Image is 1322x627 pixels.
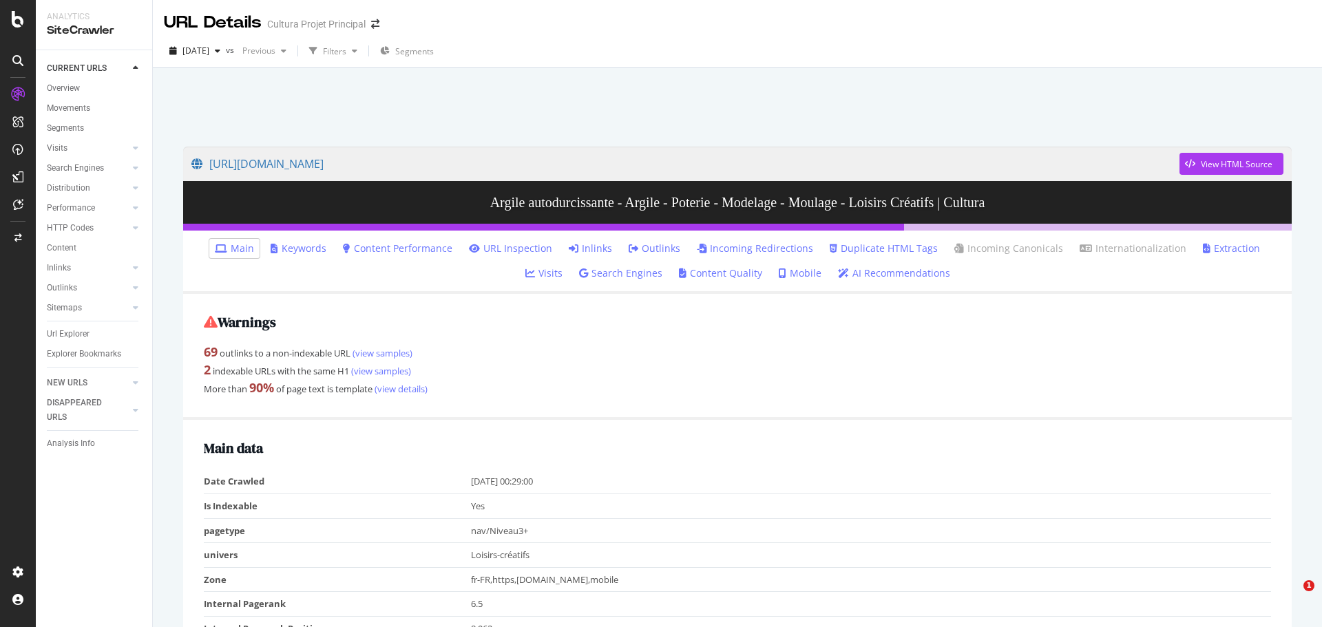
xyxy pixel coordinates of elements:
[47,141,129,156] a: Visits
[525,266,563,280] a: Visits
[629,242,680,255] a: Outlinks
[204,440,1271,456] h2: Main data
[349,365,411,377] a: (view samples)
[47,281,129,295] a: Outlinks
[954,242,1063,255] a: Incoming Canonicals
[1203,242,1260,255] a: Extraction
[47,301,129,315] a: Sitemaps
[47,396,116,425] div: DISAPPEARED URLS
[47,181,129,195] a: Distribution
[47,201,95,215] div: Performance
[471,567,1272,592] td: fr-FR,https,[DOMAIN_NAME],mobile
[47,201,129,215] a: Performance
[204,567,471,592] td: Zone
[47,81,80,96] div: Overview
[47,101,143,116] a: Movements
[204,343,218,360] strong: 69
[323,45,346,57] div: Filters
[697,242,813,255] a: Incoming Redirections
[191,147,1179,181] a: [URL][DOMAIN_NAME]
[226,44,237,56] span: vs
[47,436,95,451] div: Analysis Info
[779,266,821,280] a: Mobile
[47,221,94,235] div: HTTP Codes
[249,379,274,396] strong: 90 %
[47,241,76,255] div: Content
[204,518,471,543] td: pagetype
[469,242,552,255] a: URL Inspection
[47,161,104,176] div: Search Engines
[471,592,1272,617] td: 6.5
[47,347,121,361] div: Explorer Bookmarks
[237,45,275,56] span: Previous
[47,436,143,451] a: Analysis Info
[47,301,82,315] div: Sitemaps
[47,61,107,76] div: CURRENT URLS
[47,121,143,136] a: Segments
[204,361,1271,379] div: indexable URLs with the same H1
[47,261,129,275] a: Inlinks
[47,221,129,235] a: HTTP Codes
[215,242,254,255] a: Main
[471,493,1272,518] td: Yes
[47,327,90,341] div: Url Explorer
[47,327,143,341] a: Url Explorer
[47,376,87,390] div: NEW URLS
[47,261,71,275] div: Inlinks
[47,376,129,390] a: NEW URLS
[1080,242,1186,255] a: Internationalization
[304,40,363,62] button: Filters
[47,11,141,23] div: Analytics
[183,181,1292,224] h3: Argile autodurcissante - Argile - Poterie - Modelage - Moulage - Loisirs Créatifs | Cultura
[164,40,226,62] button: [DATE]
[204,361,211,378] strong: 2
[838,266,950,280] a: AI Recommendations
[395,45,434,57] span: Segments
[204,493,471,518] td: Is Indexable
[47,161,129,176] a: Search Engines
[204,379,1271,397] div: More than of page text is template
[579,266,662,280] a: Search Engines
[471,543,1272,568] td: Loisirs-créatifs
[350,347,412,359] a: (view samples)
[47,181,90,195] div: Distribution
[204,543,471,568] td: univers
[164,11,262,34] div: URL Details
[830,242,938,255] a: Duplicate HTML Tags
[343,242,452,255] a: Content Performance
[679,266,762,280] a: Content Quality
[471,469,1272,493] td: [DATE] 00:29:00
[47,241,143,255] a: Content
[204,343,1271,361] div: outlinks to a non-indexable URL
[47,121,84,136] div: Segments
[47,61,129,76] a: CURRENT URLS
[1201,158,1272,170] div: View HTML Source
[47,23,141,39] div: SiteCrawler
[47,281,77,295] div: Outlinks
[1179,153,1283,175] button: View HTML Source
[1303,580,1314,591] span: 1
[47,101,90,116] div: Movements
[371,19,379,29] div: arrow-right-arrow-left
[204,315,1271,330] h2: Warnings
[1275,580,1308,613] iframe: Intercom live chat
[47,81,143,96] a: Overview
[204,469,471,493] td: Date Crawled
[375,40,439,62] button: Segments
[471,518,1272,543] td: nav/Niveau3+
[271,242,326,255] a: Keywords
[47,141,67,156] div: Visits
[267,17,366,31] div: Cultura Projet Principal
[47,396,129,425] a: DISAPPEARED URLS
[182,45,209,56] span: 2025 Sep. 23rd
[237,40,292,62] button: Previous
[373,383,428,395] a: (view details)
[47,347,143,361] a: Explorer Bookmarks
[204,592,471,617] td: Internal Pagerank
[569,242,612,255] a: Inlinks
